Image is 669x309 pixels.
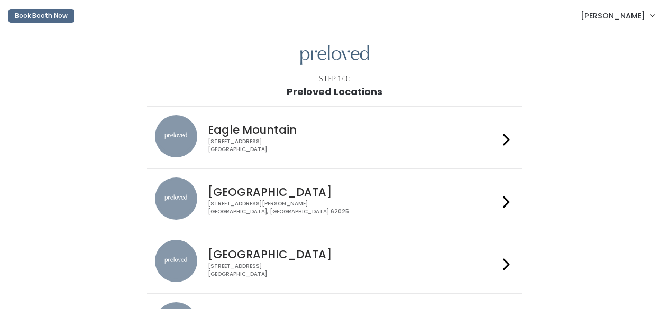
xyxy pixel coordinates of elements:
a: [PERSON_NAME] [570,4,665,27]
div: [STREET_ADDRESS] [GEOGRAPHIC_DATA] [208,138,499,153]
h4: Eagle Mountain [208,124,499,136]
img: preloved location [155,177,197,220]
h1: Preloved Locations [287,87,382,97]
h4: [GEOGRAPHIC_DATA] [208,186,499,198]
img: preloved logo [300,45,369,65]
a: preloved location [GEOGRAPHIC_DATA] [STREET_ADDRESS][GEOGRAPHIC_DATA] [155,240,514,285]
a: preloved location Eagle Mountain [STREET_ADDRESS][GEOGRAPHIC_DATA] [155,115,514,160]
div: [STREET_ADDRESS] [GEOGRAPHIC_DATA] [208,263,499,278]
img: preloved location [155,115,197,157]
button: Book Booth Now [8,9,74,23]
a: preloved location [GEOGRAPHIC_DATA] [STREET_ADDRESS][PERSON_NAME][GEOGRAPHIC_DATA], [GEOGRAPHIC_D... [155,177,514,222]
div: Step 1/3: [319,73,350,85]
span: [PERSON_NAME] [581,10,645,22]
div: [STREET_ADDRESS][PERSON_NAME] [GEOGRAPHIC_DATA], [GEOGRAPHIC_DATA] 62025 [208,200,499,216]
a: Book Booth Now [8,4,74,27]
img: preloved location [155,240,197,282]
h4: [GEOGRAPHIC_DATA] [208,248,499,260]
